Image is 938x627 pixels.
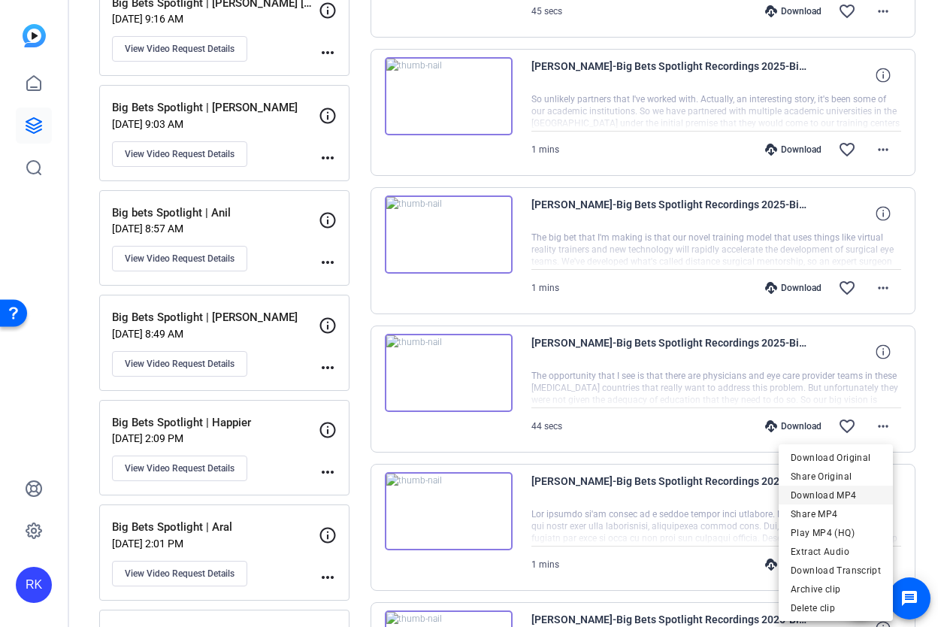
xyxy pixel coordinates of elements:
span: Play MP4 (HQ) [791,523,881,541]
span: Archive clip [791,580,881,598]
span: Download MP4 [791,486,881,504]
span: Download Original [791,448,881,466]
span: Extract Audio [791,542,881,560]
span: Delete clip [791,598,881,616]
span: Share MP4 [791,504,881,522]
span: Share Original [791,467,881,485]
span: Download Transcript [791,561,881,579]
